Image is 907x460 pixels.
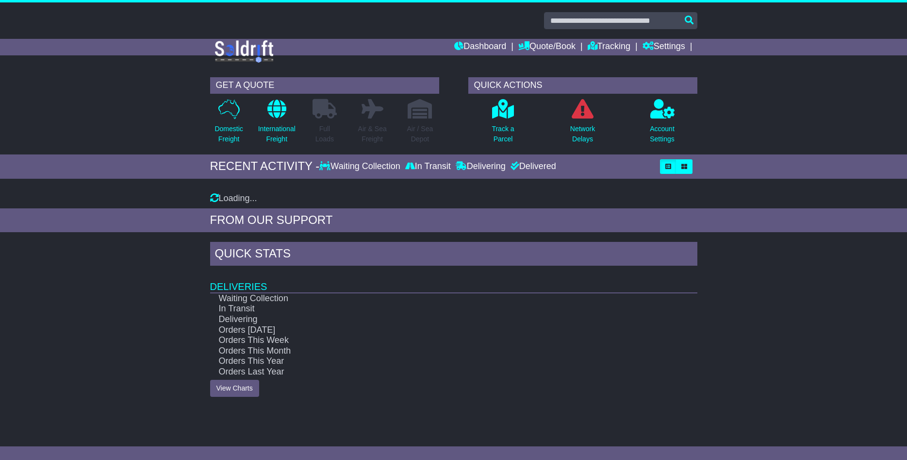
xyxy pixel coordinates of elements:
p: International Freight [258,124,296,144]
div: FROM OUR SUPPORT [210,213,697,227]
td: Delivering [210,314,650,325]
td: Deliveries [210,268,697,293]
td: Orders [DATE] [210,325,650,336]
div: QUICK ACTIONS [468,77,697,94]
a: NetworkDelays [570,99,595,150]
div: Loading... [210,193,697,204]
p: Network Delays [570,124,595,144]
a: Quote/Book [518,39,576,55]
a: DomesticFreight [214,99,243,150]
p: Track a Parcel [492,124,514,144]
div: Delivered [508,161,556,172]
div: Quick Stats [210,242,697,268]
a: Dashboard [454,39,506,55]
td: Orders This Year [210,356,650,367]
td: Waiting Collection [210,293,650,304]
div: In Transit [403,161,453,172]
p: Account Settings [650,124,675,144]
a: AccountSettings [649,99,675,150]
td: Orders This Week [210,335,650,346]
a: Track aParcel [491,99,514,150]
a: InternationalFreight [258,99,296,150]
a: View Charts [210,380,259,397]
div: Delivering [453,161,508,172]
div: GET A QUOTE [210,77,439,94]
td: In Transit [210,304,650,314]
td: Orders Last Year [210,367,650,377]
p: Air & Sea Freight [358,124,387,144]
div: RECENT ACTIVITY - [210,159,320,173]
a: Settings [643,39,685,55]
td: Orders This Month [210,346,650,357]
p: Domestic Freight [214,124,243,144]
p: Full Loads [313,124,337,144]
a: Tracking [588,39,630,55]
div: Waiting Collection [319,161,402,172]
p: Air / Sea Depot [407,124,433,144]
